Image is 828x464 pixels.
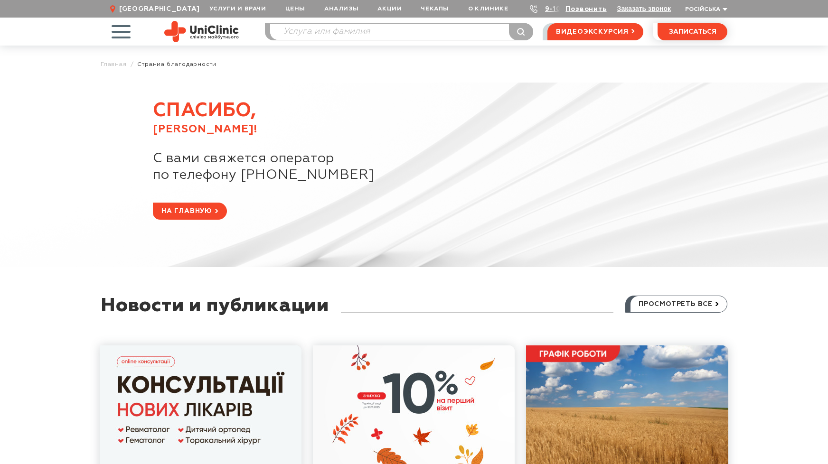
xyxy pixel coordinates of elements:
[545,6,566,12] a: 9-103
[153,167,727,184] span: по телефону [PHONE_NUMBER]
[683,6,727,13] button: Російська
[101,61,127,68] a: Главная
[270,24,533,40] input: Услуга или фамилия
[685,7,720,12] span: Російська
[547,23,643,40] a: видеоэкскурсия
[669,28,716,35] span: записаться
[639,296,713,312] span: просмотреть все
[137,61,216,68] span: Страниа благодарности
[101,296,329,331] div: Новости и публикации
[119,5,200,13] span: [GEOGRAPHIC_DATA]
[565,6,606,12] a: Позвонить
[161,203,212,219] span: на главную
[153,99,727,150] div: Спасибо,
[658,23,727,40] button: записаться
[153,123,727,136] span: [PERSON_NAME]!
[625,296,727,313] a: просмотреть все
[164,21,239,42] img: Site
[153,150,727,203] div: С вами свяжется оператор
[153,203,227,220] a: на главную
[617,5,671,12] button: Заказать звонок
[556,24,629,40] span: видеоэкскурсия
